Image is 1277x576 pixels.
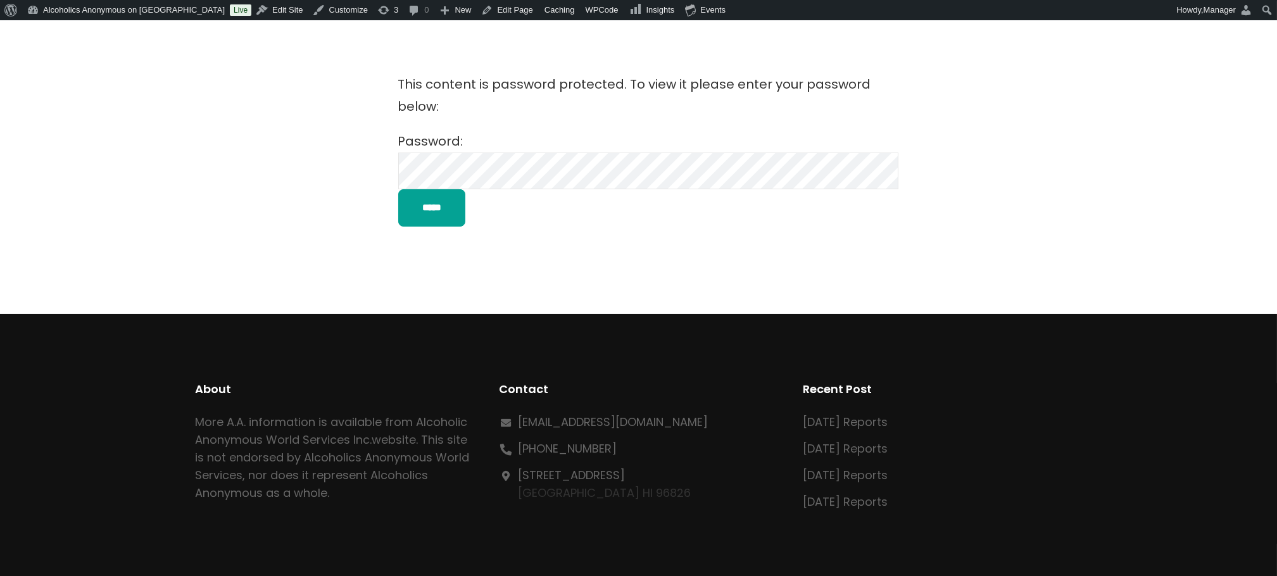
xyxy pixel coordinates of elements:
[372,432,417,448] a: website
[519,467,626,483] a: [STREET_ADDRESS]
[196,413,474,502] p: More A.A. information is available from Alcoholic Anonymous World Services Inc. . This site is no...
[803,467,888,483] a: [DATE] Reports
[398,132,898,179] label: Password:
[803,441,888,456] a: [DATE] Reports
[803,414,888,430] a: [DATE] Reports
[500,380,778,398] h2: Contact
[803,494,888,510] a: [DATE] Reports
[398,153,898,189] input: Password:
[519,441,617,456] a: [PHONE_NUMBER]
[803,380,1082,398] h2: Recent Post
[646,5,675,15] span: Insights
[196,380,474,398] h2: About
[230,4,251,16] a: Live
[519,414,708,430] a: [EMAIL_ADDRESS][DOMAIN_NAME]
[1204,5,1236,15] span: Manager
[519,466,691,502] p: [GEOGRAPHIC_DATA] HI 96826
[398,73,879,118] p: This content is password protected. To view it please enter your password below:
